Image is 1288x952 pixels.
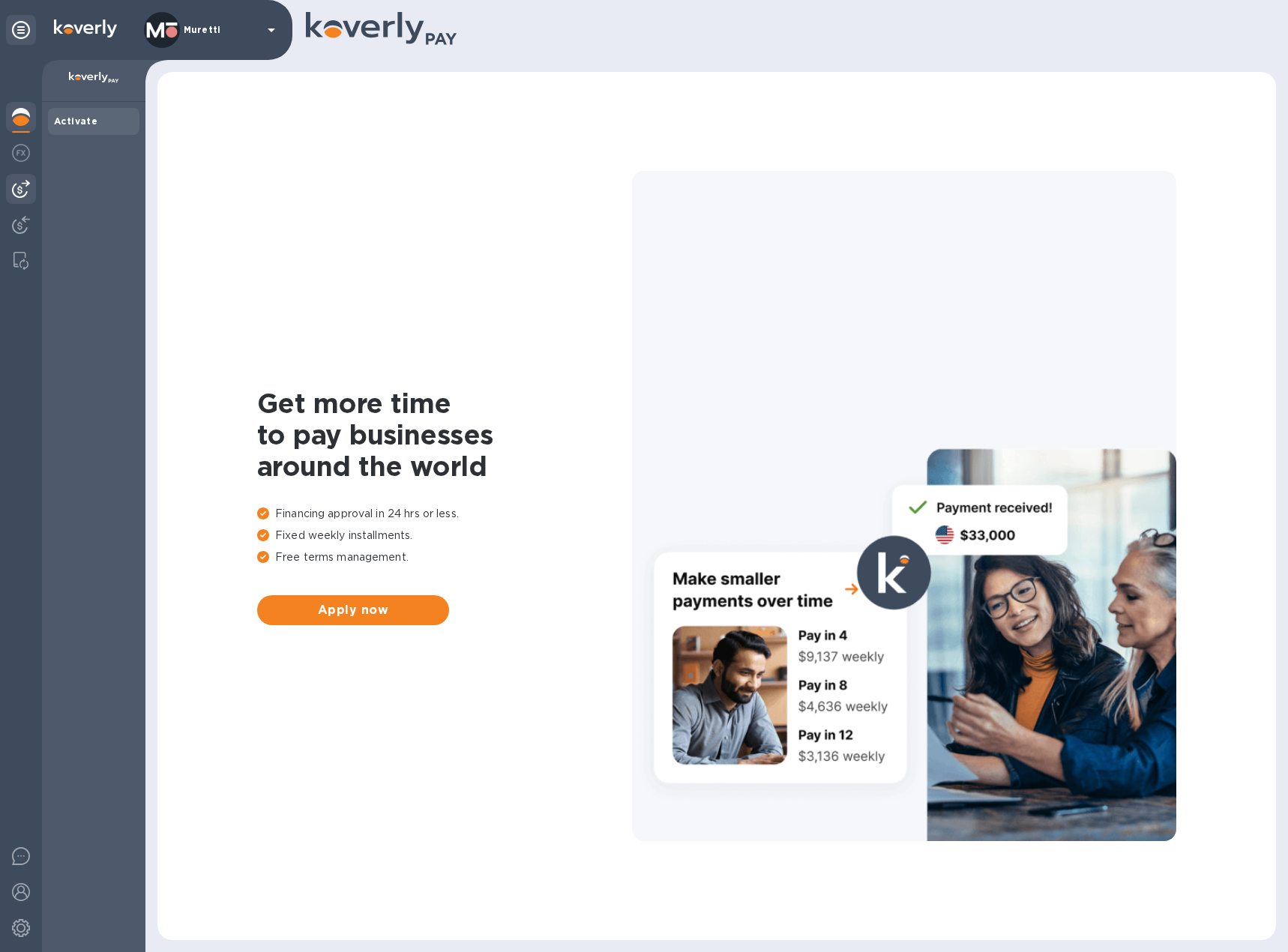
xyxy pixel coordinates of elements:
[257,506,632,522] p: Financing approval in 24 hrs or less.
[257,549,632,565] p: Free terms management.
[184,25,259,35] p: Muretti
[269,601,437,619] span: Apply now
[257,388,632,482] h1: Get more time to pay businesses around the world
[257,595,449,625] button: Apply now
[12,144,30,162] img: Foreign exchange
[54,115,97,127] b: Activate
[54,19,117,37] img: Logo
[6,15,36,45] div: Unpin categories
[257,528,632,543] p: Fixed weekly installments.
